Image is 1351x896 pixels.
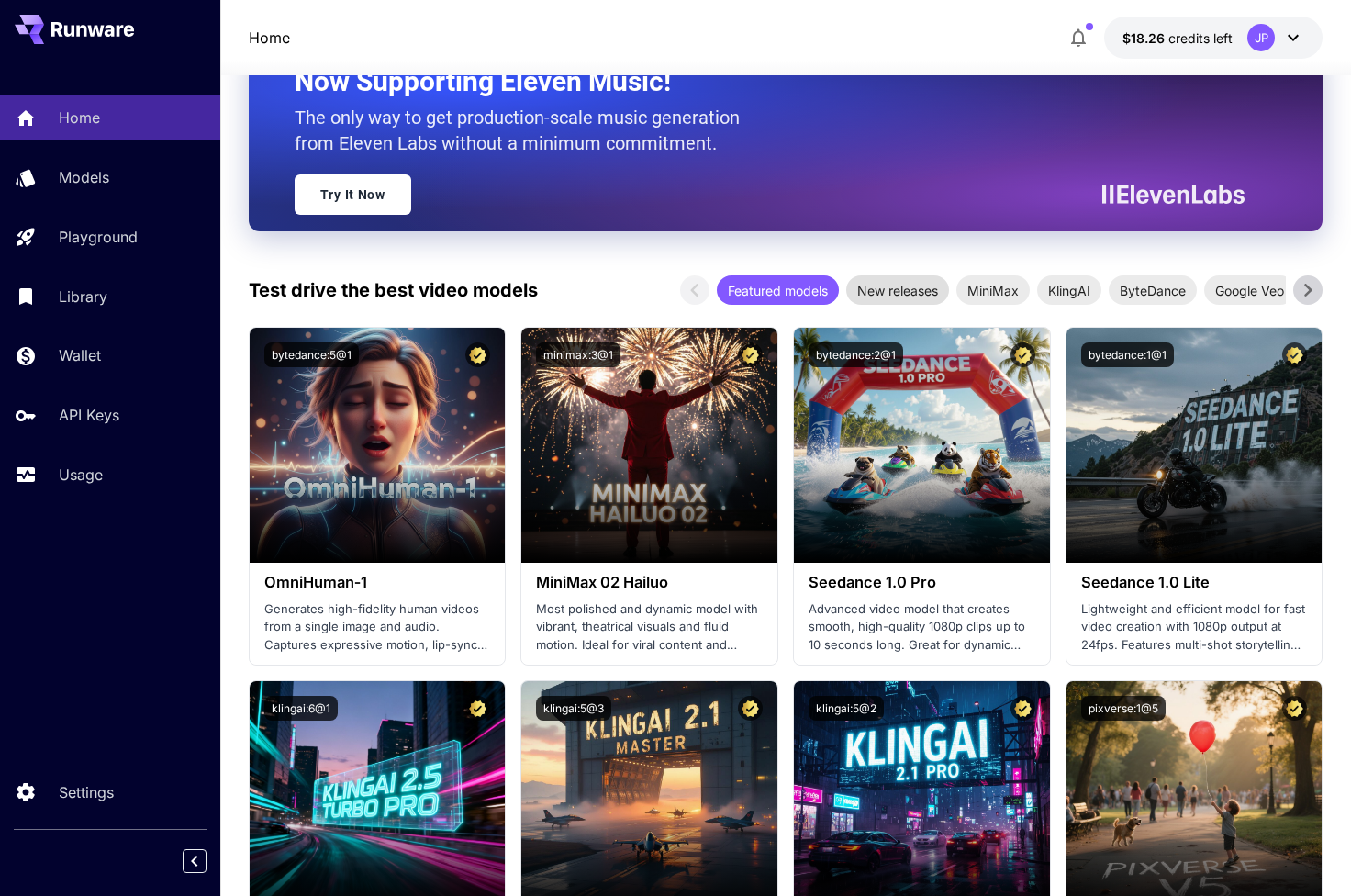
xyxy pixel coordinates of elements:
span: Google Veo [1204,281,1295,300]
a: Home [249,27,290,49]
div: JP [1247,24,1275,51]
p: Settings [59,781,114,803]
h2: Now Supporting Eleven Music! [295,64,1231,99]
p: Models [59,166,109,188]
a: Try It Now [295,174,411,215]
button: Certified Model – Vetted for best performance and includes a commercial license. [465,696,490,721]
span: KlingAI [1037,281,1101,300]
span: credits left [1168,30,1233,46]
p: Lightweight and efficient model for fast video creation with 1080p output at 24fps. Features mult... [1081,600,1308,655]
div: MiniMax [956,275,1030,305]
p: Generates high-fidelity human videos from a single image and audio. Captures expressive motion, l... [264,600,491,655]
button: pixverse:1@5 [1081,696,1166,721]
button: Certified Model – Vetted for best performance and includes a commercial license. [1010,342,1035,367]
p: Playground [59,226,138,248]
p: Wallet [59,344,101,366]
div: KlingAI [1037,275,1101,305]
p: API Keys [59,404,119,426]
span: $18.26 [1122,30,1168,46]
p: Advanced video model that creates smooth, high-quality 1080p clips up to 10 seconds long. Great f... [809,600,1035,655]
button: bytedance:5@1 [264,342,359,367]
span: New releases [846,281,949,300]
button: klingai:5@3 [536,696,611,721]
img: alt [1066,328,1323,563]
p: Most polished and dynamic model with vibrant, theatrical visuals and fluid motion. Ideal for vira... [536,600,763,655]
h3: OmniHuman‑1 [264,574,491,591]
button: Certified Model – Vetted for best performance and includes a commercial license. [1282,342,1307,367]
p: Test drive the best video models [249,276,538,304]
h3: MiniMax 02 Hailuo [536,574,763,591]
p: The only way to get production-scale music generation from Eleven Labs without a minimum commitment. [295,105,754,156]
p: Home [59,106,100,129]
h3: Seedance 1.0 Pro [809,574,1035,591]
span: ByteDance [1109,281,1197,300]
p: Library [59,286,107,308]
p: Usage [59,464,103,486]
div: $18.2594 [1122,28,1233,48]
button: klingai:5@2 [809,696,884,721]
img: alt [521,328,777,563]
button: Certified Model – Vetted for best performance and includes a commercial license. [1010,696,1035,721]
div: Collapse sidebar [196,845,220,878]
div: ByteDance [1109,275,1197,305]
button: minimax:3@1 [536,342,620,367]
button: Certified Model – Vetted for best performance and includes a commercial license. [738,342,763,367]
nav: breadcrumb [249,27,290,49]
img: alt [794,328,1050,563]
button: bytedance:1@1 [1081,342,1174,367]
button: Certified Model – Vetted for best performance and includes a commercial license. [1282,696,1307,721]
span: Featured models [717,281,839,300]
button: klingai:6@1 [264,696,338,721]
button: Certified Model – Vetted for best performance and includes a commercial license. [465,342,490,367]
button: bytedance:2@1 [809,342,903,367]
button: Collapse sidebar [183,849,207,873]
button: Certified Model – Vetted for best performance and includes a commercial license. [738,696,763,721]
h3: Seedance 1.0 Lite [1081,574,1308,591]
span: MiniMax [956,281,1030,300]
img: alt [250,328,506,563]
div: New releases [846,275,949,305]
div: Google Veo [1204,275,1295,305]
button: $18.2594JP [1104,17,1323,59]
div: Featured models [717,275,839,305]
